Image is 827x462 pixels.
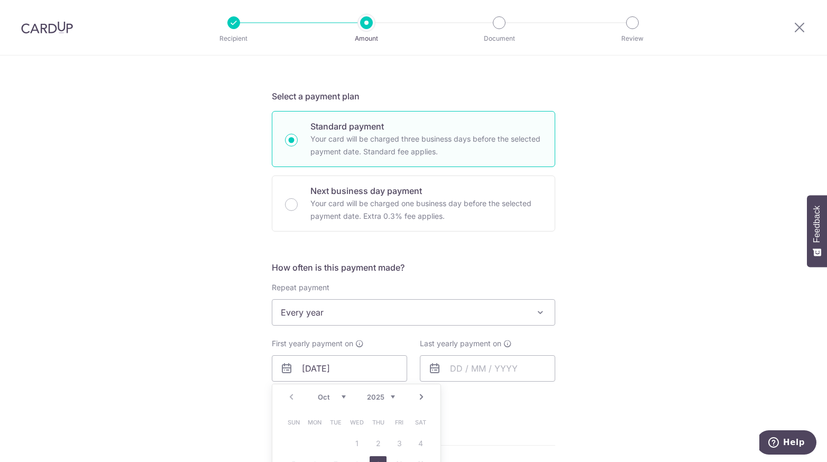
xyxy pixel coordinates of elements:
p: Your card will be charged three business days before the selected payment date. Standard fee appl... [310,133,542,158]
h5: How often is this payment made? [272,261,555,274]
span: Friday [391,414,408,431]
span: Tuesday [327,414,344,431]
span: Sunday [285,414,302,431]
label: Repeat payment [272,282,329,293]
img: CardUp [21,21,73,34]
span: Feedback [812,206,822,243]
button: Feedback - Show survey [807,195,827,267]
a: Next [415,391,428,403]
span: Thursday [370,414,387,431]
p: Document [460,33,538,44]
p: Amount [327,33,406,44]
input: DD / MM / YYYY [420,355,555,382]
p: Review [593,33,672,44]
p: Recipient [195,33,273,44]
span: Every year [272,299,555,326]
p: Your card will be charged one business day before the selected payment date. Extra 0.3% fee applies. [310,197,542,223]
input: DD / MM / YYYY [272,355,407,382]
p: Standard payment [310,120,542,133]
span: Wednesday [348,414,365,431]
p: Next business day payment [310,184,542,197]
iframe: Opens a widget where you can find more information [759,430,816,457]
span: Last yearly payment on [420,338,501,349]
span: Monday [306,414,323,431]
span: Saturday [412,414,429,431]
span: First yearly payment on [272,338,353,349]
span: Every year [272,300,555,325]
h5: Select a payment plan [272,90,555,103]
